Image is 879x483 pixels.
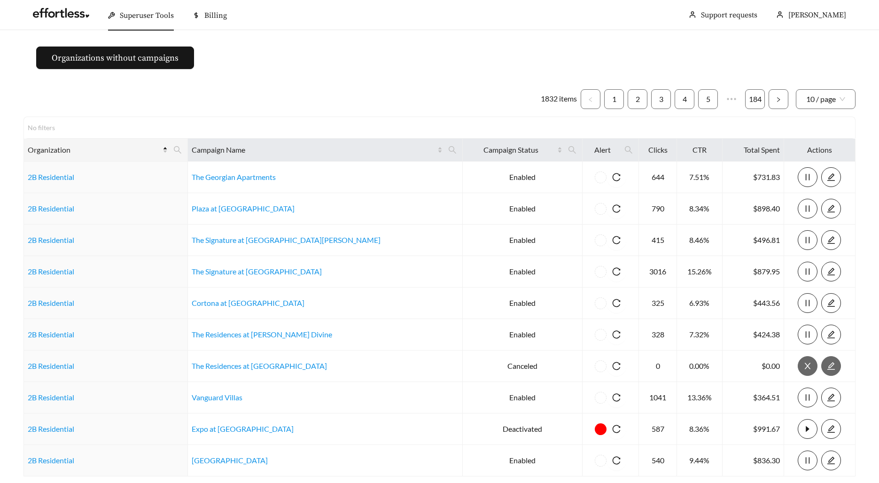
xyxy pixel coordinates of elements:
[607,267,626,276] span: reload
[604,89,624,109] li: 1
[607,299,626,307] span: reload
[677,139,722,162] th: CTR
[723,256,784,288] td: $879.95
[581,89,600,109] button: left
[192,144,436,156] span: Campaign Name
[723,445,784,476] td: $836.30
[639,162,677,193] td: 644
[798,330,817,339] span: pause
[192,235,381,244] a: The Signature at [GEOGRAPHIC_DATA][PERSON_NAME]
[798,425,817,433] span: caret-right
[28,393,74,402] a: 2B Residential
[28,330,74,339] a: 2B Residential
[798,393,817,402] span: pause
[28,172,74,181] a: 2B Residential
[677,319,722,351] td: 7.32%
[192,298,304,307] a: Cortona at [GEOGRAPHIC_DATA]
[607,330,626,339] span: reload
[607,199,626,218] button: reload
[821,330,841,339] a: edit
[463,288,583,319] td: Enabled
[723,413,784,445] td: $991.67
[607,262,626,281] button: reload
[564,142,580,157] span: search
[769,89,788,109] li: Next Page
[798,419,817,439] button: caret-right
[192,456,268,465] a: [GEOGRAPHIC_DATA]
[463,351,583,382] td: Canceled
[463,162,583,193] td: Enabled
[607,388,626,407] button: reload
[607,236,626,244] span: reload
[822,204,840,213] span: edit
[677,256,722,288] td: 15.26%
[463,319,583,351] td: Enabled
[677,413,722,445] td: 8.36%
[463,413,583,445] td: Deactivated
[821,393,841,402] a: edit
[723,382,784,413] td: $364.51
[192,361,327,370] a: The Residences at [GEOGRAPHIC_DATA]
[639,193,677,225] td: 790
[796,89,856,109] div: Page Size
[677,445,722,476] td: 9.44%
[628,90,647,109] a: 2
[607,167,626,187] button: reload
[607,362,626,370] span: reload
[821,356,841,376] button: edit
[723,193,784,225] td: $898.40
[586,144,619,156] span: Alert
[798,230,817,250] button: pause
[798,204,817,213] span: pause
[607,325,626,344] button: reload
[821,267,841,276] a: edit
[28,123,65,132] div: No filters
[798,173,817,181] span: pause
[788,10,846,20] span: [PERSON_NAME]
[607,173,626,181] span: reload
[170,142,186,157] span: search
[798,456,817,465] span: pause
[798,199,817,218] button: pause
[798,299,817,307] span: pause
[723,225,784,256] td: $496.81
[639,288,677,319] td: 325
[677,193,722,225] td: 8.34%
[722,89,741,109] span: •••
[52,52,179,64] span: Organizations without campaigns
[28,361,74,370] a: 2B Residential
[798,236,817,244] span: pause
[798,167,817,187] button: pause
[639,225,677,256] td: 415
[463,225,583,256] td: Enabled
[639,256,677,288] td: 3016
[651,89,671,109] li: 3
[798,325,817,344] button: pause
[192,424,294,433] a: Expo at [GEOGRAPHIC_DATA]
[821,419,841,439] button: edit
[798,293,817,313] button: pause
[821,388,841,407] button: edit
[821,230,841,250] button: edit
[784,139,856,162] th: Actions
[568,146,576,154] span: search
[639,351,677,382] td: 0
[28,144,161,156] span: Organization
[639,413,677,445] td: 587
[173,146,182,154] span: search
[821,293,841,313] button: edit
[723,351,784,382] td: $0.00
[28,204,74,213] a: 2B Residential
[120,11,174,20] span: Superuser Tools
[821,167,841,187] button: edit
[541,89,577,109] li: 1832 items
[607,456,626,465] span: reload
[699,90,717,109] a: 5
[723,288,784,319] td: $443.56
[821,262,841,281] button: edit
[822,236,840,244] span: edit
[607,419,626,439] button: reload
[722,89,741,109] li: Next 5 Pages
